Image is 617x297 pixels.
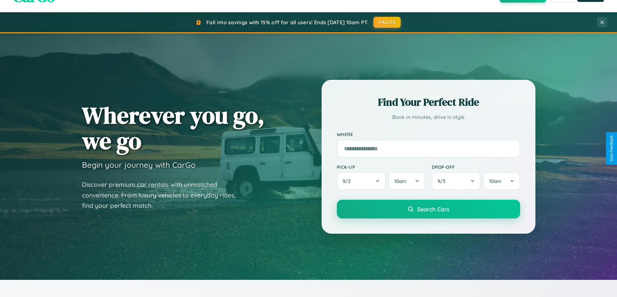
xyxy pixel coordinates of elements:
h1: Wherever you go, we go [82,102,265,154]
span: Search Cars [417,206,449,213]
button: Search Cars [337,200,520,218]
h2: Find Your Perfect Ride [337,95,520,109]
label: Where [337,132,520,137]
p: Discover premium car rentals with unmatched convenience. From luxury vehicles to everyday rides, ... [82,179,244,211]
span: Fall into savings with 15% off for all users! Ends [DATE] 10am PT. [206,19,369,26]
button: 9/3 [432,172,481,190]
span: 10am [489,178,501,184]
p: Book in minutes, drive in style [337,112,520,122]
button: FALL15 [373,17,401,28]
button: 9/2 [337,172,386,190]
div: Give Feedback [609,135,614,162]
span: 9 / 2 [343,178,354,184]
span: 9 / 3 [438,178,449,184]
label: Pick-up [337,164,425,170]
label: Drop-off [432,164,520,170]
button: 10am [483,172,520,190]
h3: Begin your journey with CarGo [82,160,196,170]
button: 10am [388,172,425,190]
span: 10am [394,178,406,184]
